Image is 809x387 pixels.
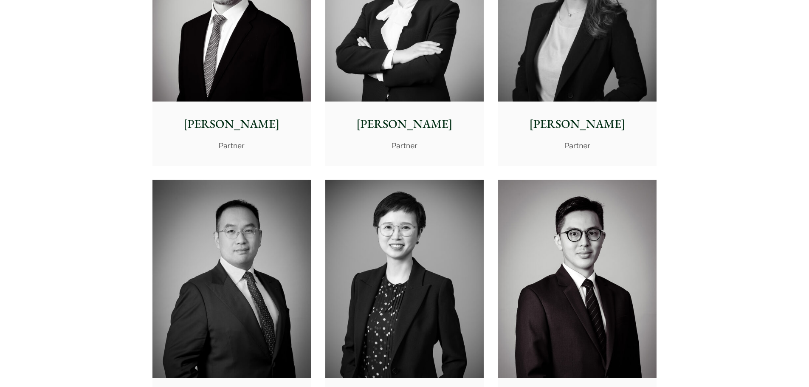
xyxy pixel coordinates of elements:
[332,115,477,133] p: [PERSON_NAME]
[159,115,304,133] p: [PERSON_NAME]
[505,115,650,133] p: [PERSON_NAME]
[332,140,477,151] p: Partner
[505,140,650,151] p: Partner
[159,140,304,151] p: Partner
